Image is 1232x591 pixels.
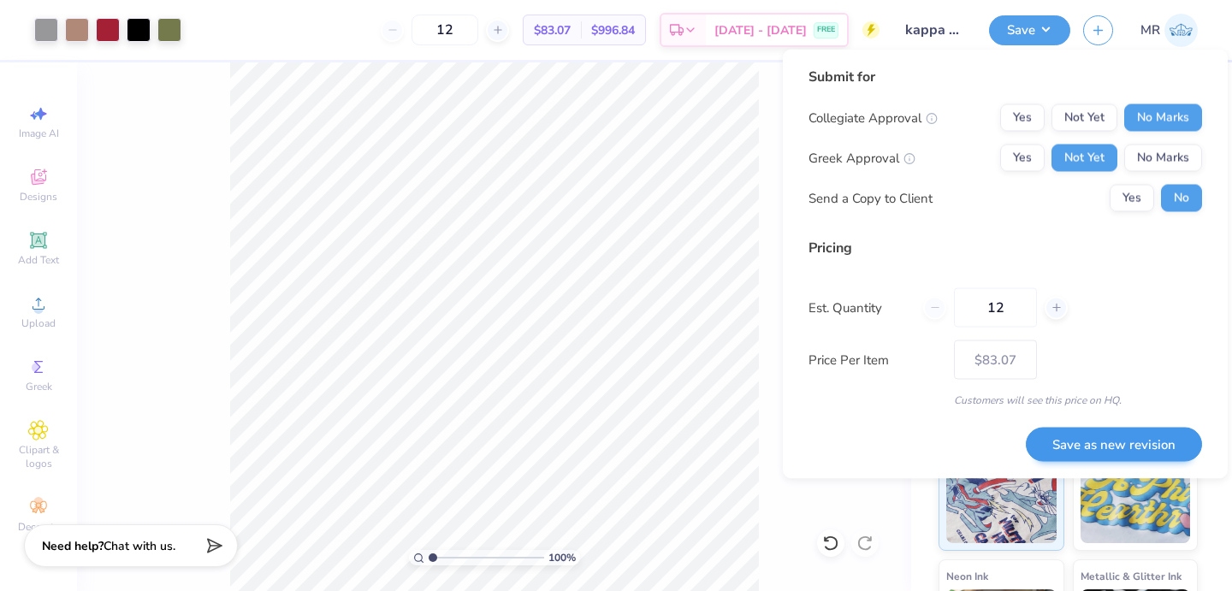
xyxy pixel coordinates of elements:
input: – – [954,288,1037,328]
span: Add Text [18,253,59,267]
div: Send a Copy to Client [808,188,933,208]
span: $996.84 [591,21,635,39]
button: Save [989,15,1070,45]
label: Est. Quantity [808,298,910,317]
label: Price Per Item [808,350,941,369]
img: Standard [946,458,1057,543]
button: Yes [1000,145,1045,172]
input: Untitled Design [892,13,976,47]
span: MR [1140,21,1160,40]
span: 100 % [548,550,576,565]
div: Collegiate Approval [808,108,938,127]
input: – – [412,15,478,45]
span: Clipart & logos [9,443,68,470]
span: [DATE] - [DATE] [714,21,807,39]
button: No Marks [1124,145,1202,172]
span: FREE [817,24,835,36]
button: Yes [1110,185,1154,212]
button: Not Yet [1051,145,1117,172]
div: Customers will see this price on HQ. [808,393,1202,408]
span: Neon Ink [946,567,988,585]
div: Greek Approval [808,148,915,168]
img: Micaela Rothenbuhler [1164,14,1198,47]
button: No [1161,185,1202,212]
button: Not Yet [1051,104,1117,132]
span: Upload [21,316,56,330]
span: $83.07 [534,21,571,39]
span: Greek [26,380,52,393]
span: Metallic & Glitter Ink [1081,567,1182,585]
span: Decorate [18,520,59,534]
span: Image AI [19,127,59,140]
a: MR [1140,14,1198,47]
span: Designs [20,190,57,204]
span: Chat with us. [104,538,175,554]
button: No Marks [1124,104,1202,132]
div: Pricing [808,238,1202,258]
button: Save as new revision [1026,427,1202,462]
img: Puff Ink [1081,458,1191,543]
div: Submit for [808,67,1202,87]
strong: Need help? [42,538,104,554]
button: Yes [1000,104,1045,132]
